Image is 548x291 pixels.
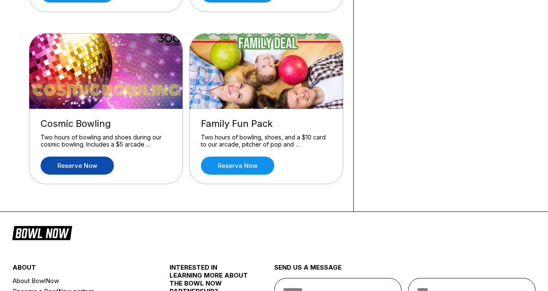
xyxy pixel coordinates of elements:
div: Family Fun Pack [201,118,332,129]
img: Cosmic Bowling [29,33,183,109]
div: Two hours of bowling and shoes during our cosmic bowling. Includes a $5 arcade ... [41,134,171,148]
a: Reserve now [41,157,114,175]
div: Cosmic Bowling [41,118,171,129]
a: Reserve now [201,157,274,175]
div: Two hours of bowling, shoes, and a $10 card to our arcade, pitcher of pop and ... [201,134,332,148]
div: about [13,263,143,276]
img: Family Fun Pack [190,33,344,109]
div: send us a message [274,263,536,278]
a: About BowlNow [13,276,143,286]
